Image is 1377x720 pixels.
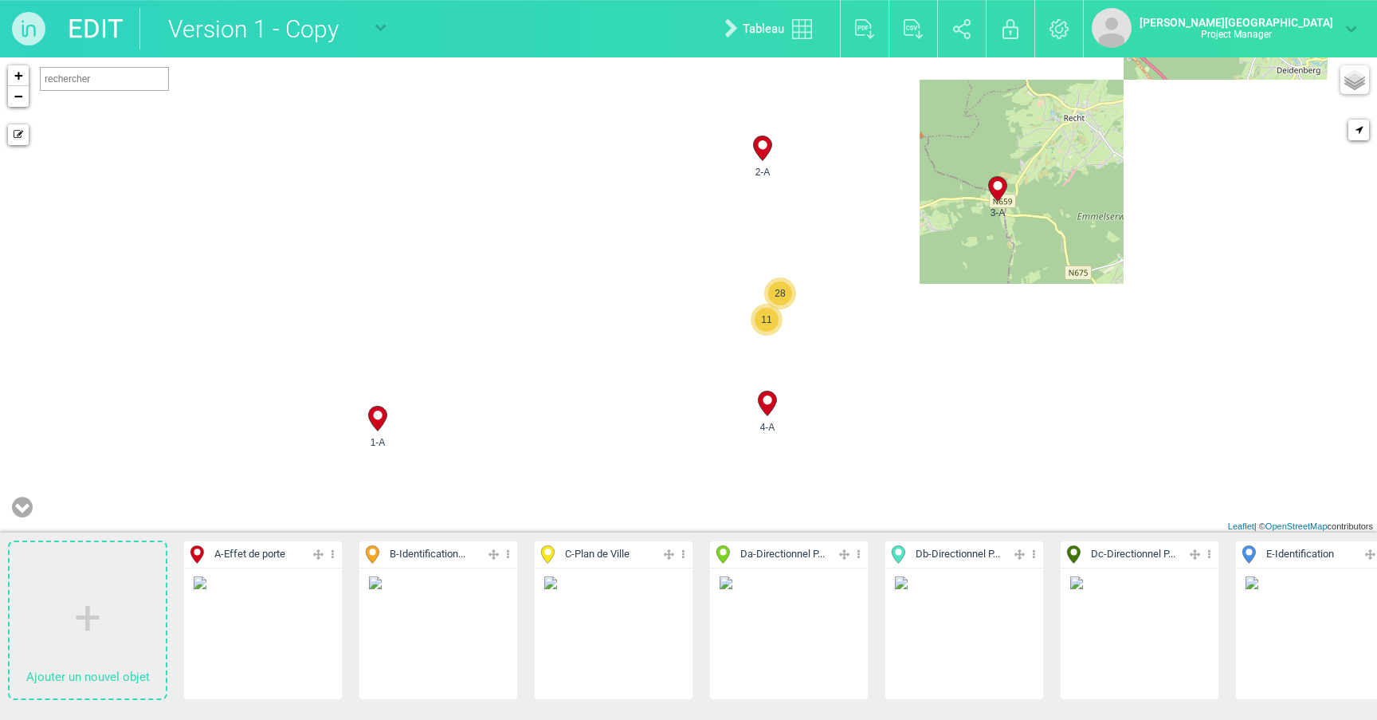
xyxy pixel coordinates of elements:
img: 081257716425.png [367,575,509,693]
img: export_csv.svg [904,19,924,39]
p: Ajouter un nouvel objet [10,665,166,690]
a: Zoom out [8,86,29,107]
p: Project Manager [1140,29,1333,40]
a: EDIT [68,8,124,49]
a: Zoom in [8,65,29,86]
span: 1-A [357,435,398,450]
input: rechercher [40,67,169,91]
span: 4-A [747,420,788,435]
img: default_avatar.png [1092,8,1132,48]
span: 2-A [742,165,783,179]
img: locked.svg [1002,19,1018,39]
span: B - Identification... [390,547,465,562]
img: 082708342594.png [718,575,860,693]
img: 081330760350.png [543,575,685,693]
a: Layers [1340,65,1369,94]
span: Db - Directionnel P... [916,547,1000,562]
img: settings.svg [1049,19,1069,39]
img: tableau.svg [792,19,812,39]
a: OpenStreetMap [1265,521,1328,531]
span: Da - Directionnel P... [740,547,825,562]
img: 082657135325.png [893,575,1035,693]
img: 192045833514.png [192,575,334,693]
div: | © contributors [1224,520,1377,533]
span: C - Plan de Ville [565,547,630,562]
a: Ajouter un nouvel objet [10,542,166,698]
a: Tableau [712,3,832,54]
a: [PERSON_NAME][GEOGRAPHIC_DATA]Project Manager [1092,8,1357,48]
span: A - Effet de porte [214,547,285,562]
img: export_pdf.svg [855,19,875,39]
span: 28 [768,281,792,305]
span: 3-A [977,206,1018,220]
strong: [PERSON_NAME][GEOGRAPHIC_DATA] [1140,16,1333,29]
span: 11 [755,308,779,332]
img: 192238804356.png [1069,575,1210,693]
span: Dc - Directionnel P... [1091,547,1175,562]
a: Leaflet [1228,521,1254,531]
img: share.svg [953,19,971,39]
span: E - Identification [1266,547,1334,562]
